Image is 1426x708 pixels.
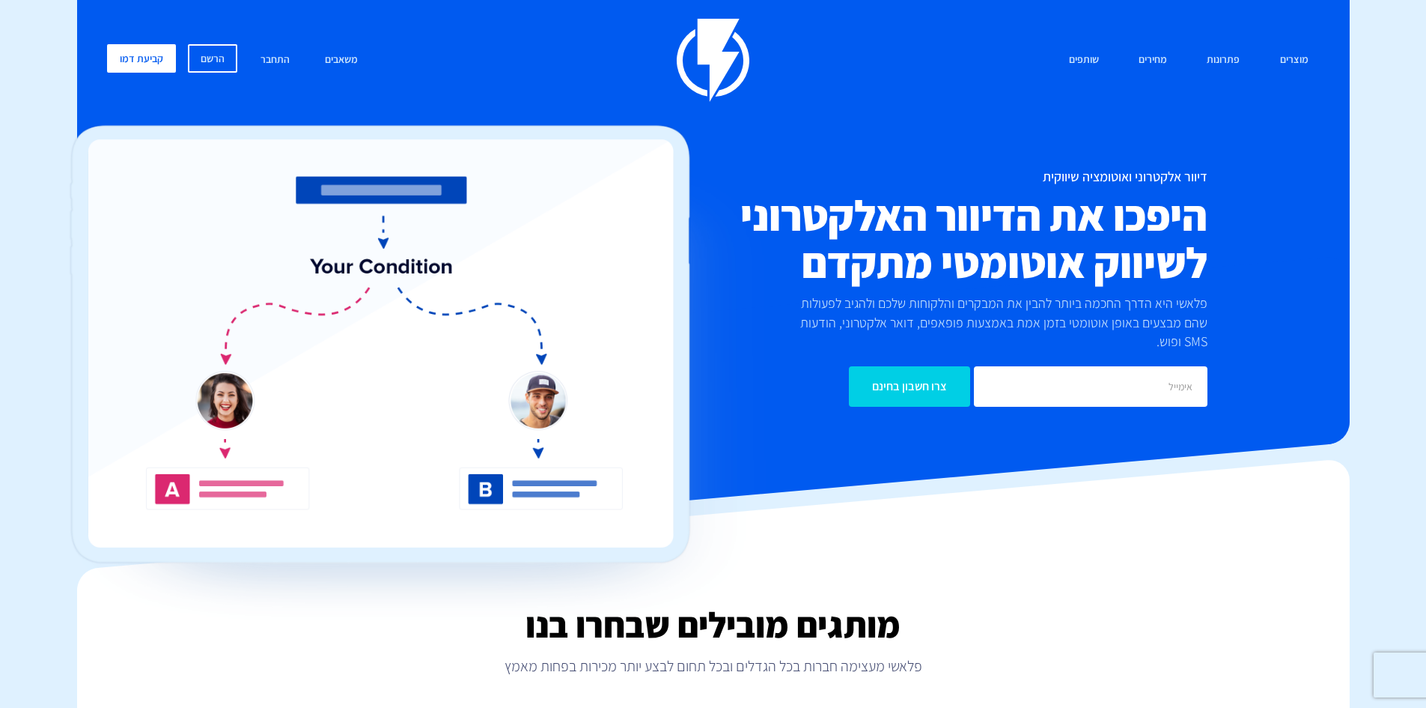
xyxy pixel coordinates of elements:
h2: מותגים מובילים שבחרו בנו [77,605,1350,644]
a: קביעת דמו [107,44,176,73]
a: פתרונות [1195,44,1251,76]
p: פלאשי מעצימה חברות בכל הגדלים ובכל תחום לבצע יותר מכירות בפחות מאמץ [77,656,1350,677]
input: אימייל [974,366,1207,407]
a: שותפים [1058,44,1110,76]
input: צרו חשבון בחינם [849,366,970,407]
h1: דיוור אלקטרוני ואוטומציה שיווקית [624,169,1207,184]
a: מוצרים [1269,44,1320,76]
h2: היפכו את הדיוור האלקטרוני לשיווק אוטומטי מתקדם [624,192,1207,286]
a: התחבר [249,44,301,76]
a: מחירים [1127,44,1178,76]
a: הרשם [188,44,237,73]
a: משאבים [314,44,369,76]
p: פלאשי היא הדרך החכמה ביותר להבין את המבקרים והלקוחות שלכם ולהגיב לפעולות שהם מבצעים באופן אוטומטי... [775,294,1207,351]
